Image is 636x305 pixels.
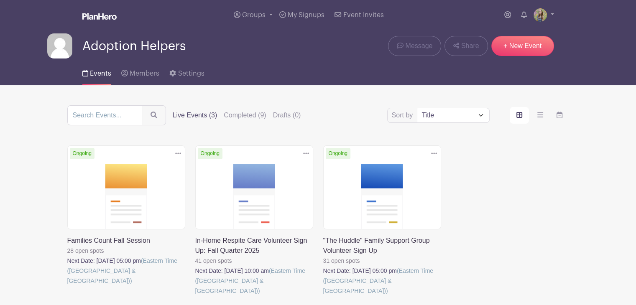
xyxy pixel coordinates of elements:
span: Event Invites [343,12,384,18]
label: Sort by [392,110,416,120]
span: Events [90,70,111,77]
a: Message [388,36,441,56]
a: Share [444,36,488,56]
div: order and view [510,107,569,124]
a: Members [121,58,159,85]
label: Drafts (0) [273,110,301,120]
a: Settings [169,58,204,85]
span: Share [461,41,479,51]
input: Search Events... [67,105,142,125]
span: Members [130,70,159,77]
span: Adoption Helpers [82,39,186,53]
img: default-ce2991bfa6775e67f084385cd625a349d9dcbb7a52a09fb2fda1e96e2d18dcdb.png [47,33,72,58]
label: Live Events (3) [173,110,217,120]
label: Completed (9) [224,110,266,120]
a: Events [82,58,111,85]
div: filters [173,110,301,120]
span: Groups [242,12,266,18]
img: IMG_0582.jpg [534,8,547,22]
a: + New Event [491,36,554,56]
span: Settings [178,70,204,77]
span: Message [405,41,432,51]
span: My Signups [288,12,324,18]
img: logo_white-6c42ec7e38ccf1d336a20a19083b03d10ae64f83f12c07503d8b9e83406b4c7d.svg [82,13,117,20]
